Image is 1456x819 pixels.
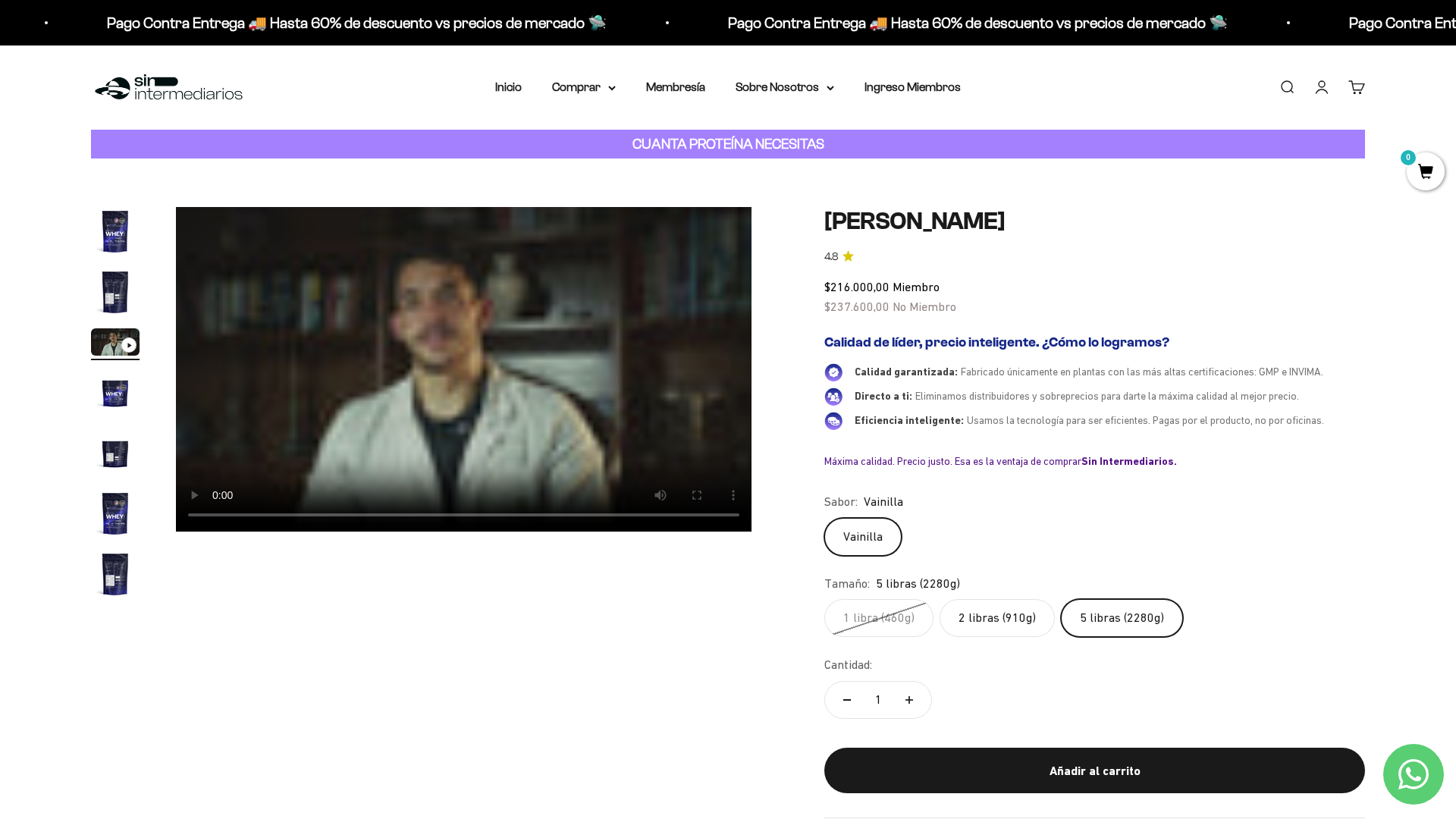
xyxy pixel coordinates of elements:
[1407,165,1445,181] a: 0
[1399,149,1417,167] mark: 0
[961,366,1323,378] span: Fabricado únicamente en plantas con las más altas certificaciones: GMP e INVIMA.
[864,492,903,512] span: Vainilla
[107,11,607,35] p: Pago Contra Entrega 🚚 Hasta 60% de descuento vs precios de mercado 🛸
[176,207,752,532] video: Proteína Whey - Vainilla
[855,366,958,378] span: Calidad garantizada:
[855,414,964,426] span: Eficiencia inteligente:
[91,428,140,477] img: Proteína Whey - Vainilla
[91,328,140,360] button: Ir al artículo 3
[967,414,1324,426] span: Usamos la tecnología para ser eficientes. Pagas por el producto, no por oficinas.
[824,412,843,430] img: Eficiencia inteligente
[824,207,1365,236] h1: [PERSON_NAME]
[824,492,858,512] legend: Sabor:
[864,80,961,93] a: Ingreso Miembros
[824,363,843,381] img: Calidad garantizada
[893,280,940,293] span: Miembro
[824,655,872,675] label: Cantidad:
[91,489,140,542] button: Ir al artículo 6
[893,300,956,313] span: No Miembro
[91,550,140,598] img: Proteína Whey - Vainilla
[91,489,140,538] img: Proteína Whey - Vainilla
[876,574,960,594] span: 5 libras (2280g)
[887,682,931,718] button: Aumentar cantidad
[91,550,140,603] button: Ir al artículo 7
[91,268,140,321] button: Ir al artículo 2
[855,761,1335,781] div: Añadir al carrito
[825,682,869,718] button: Reducir cantidad
[824,574,870,594] legend: Tamaño:
[91,368,140,421] button: Ir al artículo 4
[728,11,1228,35] p: Pago Contra Entrega 🚚 Hasta 60% de descuento vs precios de mercado 🛸
[736,77,834,97] summary: Sobre Nosotros
[91,428,140,482] button: Ir al artículo 5
[855,390,912,402] span: Directo a ti:
[824,334,1365,351] h2: Calidad de líder, precio inteligente. ¿Cómo lo logramos?
[824,388,843,406] img: Directo a ti
[1081,455,1177,467] b: Sin Intermediarios.
[552,77,616,97] summary: Comprar
[91,368,140,416] img: Proteína Whey - Vainilla
[91,207,140,260] button: Ir al artículo 1
[824,454,1365,468] div: Máxima calidad. Precio justo. Esa es la ventaja de comprar
[646,80,705,93] a: Membresía
[824,300,890,313] span: $237.600,00
[824,249,1365,265] a: 4.84.8 de 5.0 estrellas
[632,136,824,152] strong: CUANTA PROTEÍNA NECESITAS
[824,280,890,293] span: $216.000,00
[915,390,1299,402] span: Eliminamos distribuidores y sobreprecios para darte la máxima calidad al mejor precio.
[495,80,522,93] a: Inicio
[91,268,140,316] img: Proteína Whey - Vainilla
[824,249,838,265] span: 4.8
[91,207,140,256] img: Proteína Whey - Vainilla
[824,748,1365,793] button: Añadir al carrito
